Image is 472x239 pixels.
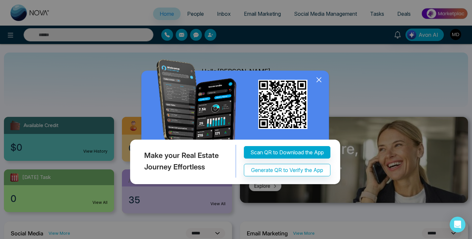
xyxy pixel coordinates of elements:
[128,59,344,187] img: QRModal
[244,164,330,176] button: Generate QR to Verify the App
[258,80,307,129] img: qr_for_download_app.png
[450,217,465,232] div: Open Intercom Messenger
[244,146,330,159] button: Scan QR to Download the App
[128,145,236,178] div: Make your Real Estate Journey Effortless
